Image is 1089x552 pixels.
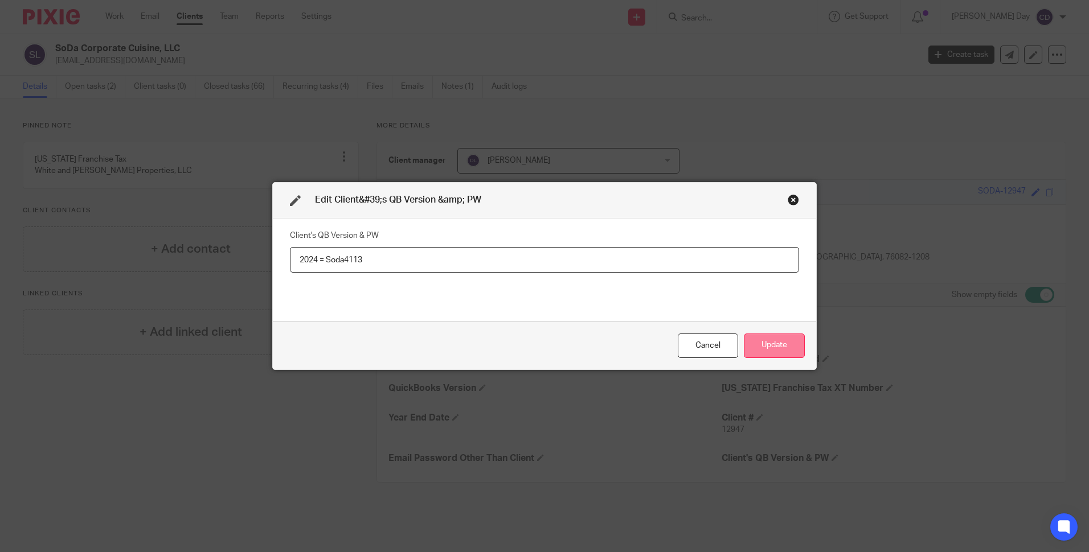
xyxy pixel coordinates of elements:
label: Client's QB Version & PW [290,230,379,241]
div: Close this dialog window [678,333,738,358]
div: Close this dialog window [788,194,799,205]
input: Client's QB Version & PW [290,247,799,273]
span: Edit Client&#39;s QB Version &amp; PW [315,195,481,204]
button: Update [744,333,805,358]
